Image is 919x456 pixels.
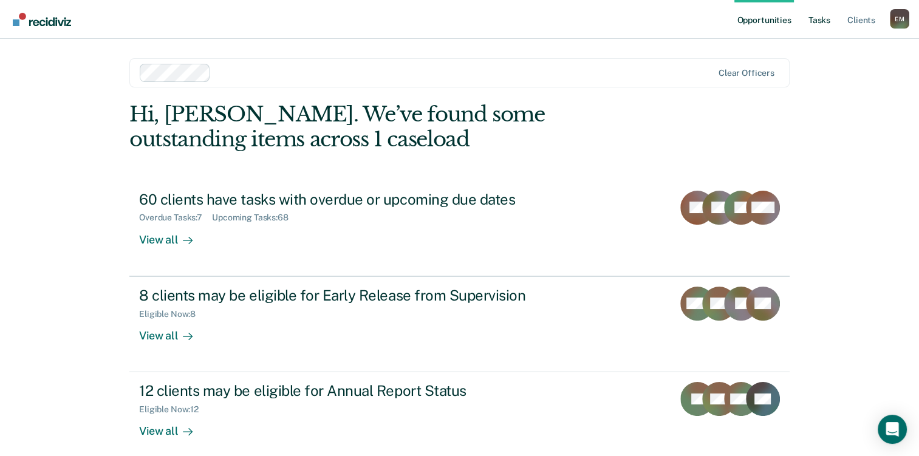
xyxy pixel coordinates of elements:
div: View all [139,223,207,247]
div: Eligible Now : 8 [139,309,205,319]
a: 8 clients may be eligible for Early Release from SupervisionEligible Now:8View all [129,276,790,372]
a: 60 clients have tasks with overdue or upcoming due datesOverdue Tasks:7Upcoming Tasks:68View all [129,181,790,276]
div: Overdue Tasks : 7 [139,213,212,223]
div: E M [890,9,909,29]
button: Profile dropdown button [890,9,909,29]
div: Upcoming Tasks : 68 [212,213,298,223]
div: Eligible Now : 12 [139,404,208,415]
div: View all [139,319,207,342]
div: 8 clients may be eligible for Early Release from Supervision [139,287,565,304]
div: Hi, [PERSON_NAME]. We’ve found some outstanding items across 1 caseload [129,102,657,152]
div: 12 clients may be eligible for Annual Report Status [139,382,565,400]
img: Recidiviz [13,13,71,26]
div: 60 clients have tasks with overdue or upcoming due dates [139,191,565,208]
div: Open Intercom Messenger [878,415,907,444]
div: Clear officers [719,68,774,78]
div: View all [139,415,207,438]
